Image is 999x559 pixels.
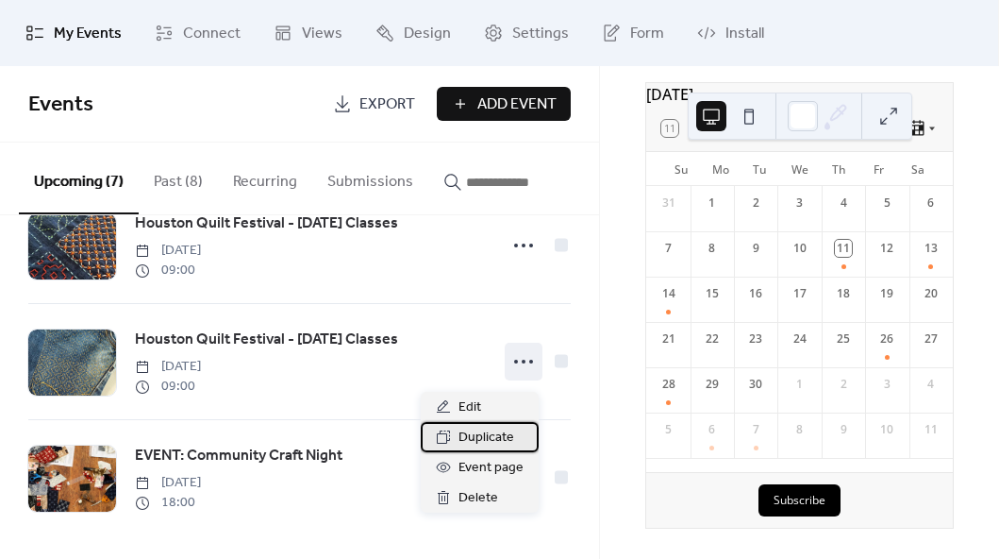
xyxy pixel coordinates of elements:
span: Design [404,23,451,45]
div: 11 [923,421,940,438]
a: Connect [141,8,255,59]
div: 6 [704,421,721,438]
div: Mo [701,152,741,186]
span: Houston Quilt Festival - [DATE] Classes [135,212,398,235]
span: Events [28,84,93,126]
div: 15 [704,285,721,302]
div: 31 [660,195,677,212]
a: Views [259,8,357,59]
a: Settings [470,8,583,59]
div: Tu [741,152,780,186]
div: 7 [660,240,677,257]
div: 23 [747,330,764,347]
div: 9 [747,240,764,257]
button: Recurring [218,143,312,212]
div: 7 [747,421,764,438]
div: 9 [835,421,852,438]
span: Add Event [477,93,557,116]
div: 11 [835,240,852,257]
span: Delete [458,487,498,510]
a: My Events [11,8,136,59]
div: We [780,152,820,186]
span: Install [725,23,764,45]
span: Connect [183,23,241,45]
button: Add Event [437,87,571,121]
span: Duplicate [458,427,514,449]
div: Th [820,152,859,186]
a: Design [361,8,465,59]
span: Edit [458,397,481,419]
button: Upcoming (7) [19,143,139,214]
div: 8 [704,240,721,257]
div: 22 [704,330,721,347]
a: Export [319,87,429,121]
div: 12 [878,240,895,257]
div: 10 [878,421,895,438]
div: 14 [660,285,677,302]
div: 24 [791,330,808,347]
span: EVENT: Community Craft Night [135,445,342,467]
span: 09:00 [135,377,201,397]
a: Houston Quilt Festival - [DATE] Classes [135,328,398,352]
div: 4 [835,195,852,212]
div: 1 [704,195,721,212]
div: 3 [791,195,808,212]
span: [DATE] [135,473,201,493]
div: Sa [898,152,938,186]
div: 21 [660,330,677,347]
a: Install [683,8,778,59]
div: 30 [747,376,764,393]
button: Subscribe [758,484,841,517]
a: Houston Quilt Festival - [DATE] Classes [135,212,398,236]
span: Export [359,93,415,116]
div: 5 [878,195,895,212]
div: 3 [878,376,895,393]
span: My Events [54,23,122,45]
span: Event page [458,457,524,480]
span: 09:00 [135,261,201,280]
div: 5 [660,421,677,438]
div: [DATE] [646,83,953,106]
span: [DATE] [135,241,201,261]
div: 8 [791,421,808,438]
div: 16 [747,285,764,302]
div: 18 [835,285,852,302]
span: Settings [512,23,569,45]
div: Su [661,152,701,186]
div: 13 [923,240,940,257]
div: 19 [878,285,895,302]
span: 18:00 [135,493,201,513]
div: 2 [835,376,852,393]
span: Views [302,23,342,45]
div: Fr [858,152,898,186]
div: 1 [791,376,808,393]
div: 2 [747,195,764,212]
div: 28 [660,376,677,393]
div: 25 [835,330,852,347]
div: 6 [923,195,940,212]
button: Past (8) [139,143,218,212]
span: [DATE] [135,357,201,377]
div: 10 [791,240,808,257]
div: 27 [923,330,940,347]
div: 26 [878,330,895,347]
div: 20 [923,285,940,302]
div: 4 [923,376,940,393]
button: Submissions [312,143,428,212]
span: Houston Quilt Festival - [DATE] Classes [135,329,398,351]
a: EVENT: Community Craft Night [135,444,342,468]
a: Form [588,8,678,59]
span: Form [630,23,664,45]
div: 17 [791,285,808,302]
div: 29 [704,376,721,393]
